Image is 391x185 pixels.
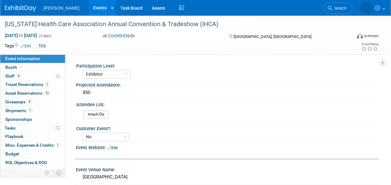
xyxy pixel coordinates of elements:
[44,6,79,11] span: [PERSON_NAME]
[5,5,36,12] img: ExhibitDay
[5,99,32,104] span: Giveaways
[5,82,49,87] span: Travel Reservations
[37,43,47,50] div: TCS
[5,108,32,113] span: Shipments
[28,108,32,113] span: 1
[361,43,378,46] div: Event Rating
[5,117,32,122] span: Sponsorships
[53,169,65,177] td: Toggle Event Tabs
[5,43,31,50] td: Tags
[5,134,23,139] span: Playbook
[56,74,60,79] span: Potential Scheduling Conflict -- at least one attendee is tagged in another overlapping event.
[332,6,347,11] span: Search
[76,124,376,132] div: Customer Event?:
[0,141,65,149] a: Misc. Expenses & Credits1
[5,74,21,78] span: Staff
[76,80,379,88] div: Projected Attendance:
[108,146,118,150] a: Edit
[76,165,379,173] div: Event Venue Name:
[324,3,352,14] a: Search
[361,2,372,14] img: Amber Vincent
[0,72,65,80] a: Staff4
[357,33,363,38] img: Format-Inperson.png
[0,132,65,141] a: Playbook
[21,44,31,48] a: Edit
[364,34,379,38] div: In-Person
[100,33,137,39] button: Committed
[0,89,65,97] a: Asset Reservations13
[76,143,379,151] div: Event Website:
[5,91,50,96] span: Asset Reservations
[81,88,374,97] div: 850
[44,91,50,96] span: 13
[5,56,40,61] span: Event Information
[0,167,65,176] a: Attachments3
[0,98,65,106] a: Giveaways4
[0,80,65,89] a: Travel Reservations1
[0,55,65,63] a: Event Information
[42,169,53,177] td: Personalize Event Tab Strip
[81,172,374,182] div: [GEOGRAPHIC_DATA]
[0,150,65,158] a: Budget
[38,34,51,38] span: (3 days)
[45,82,49,87] span: 1
[0,159,65,167] a: ROI, Objectives & ROO
[5,169,36,174] span: Attachments
[324,32,379,42] div: Event Format
[0,107,65,115] a: Shipments1
[5,65,24,70] span: Booth
[76,100,376,108] div: Attendee List:
[55,143,60,148] span: 1
[76,61,376,69] div: Participation Level:
[20,65,23,69] i: Booth reservation complete
[5,143,60,148] span: Misc. Expenses & Credits
[16,74,21,78] span: 4
[32,169,36,173] span: 3
[234,34,311,39] span: [GEOGRAPHIC_DATA], [GEOGRAPHIC_DATA]
[18,33,24,38] span: to
[3,19,347,30] div: [US_STATE] Health Care Association Annual Convention & Tradeshow (IHCA)
[5,160,47,165] span: ROI, Objectives & ROO
[5,151,19,156] span: Budget
[5,126,16,130] span: Tasks
[5,33,37,38] span: [DATE] [DATE]
[27,99,32,104] span: 4
[0,124,65,132] a: Tasks
[0,63,65,72] a: Booth
[0,115,65,124] a: Sponsorships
